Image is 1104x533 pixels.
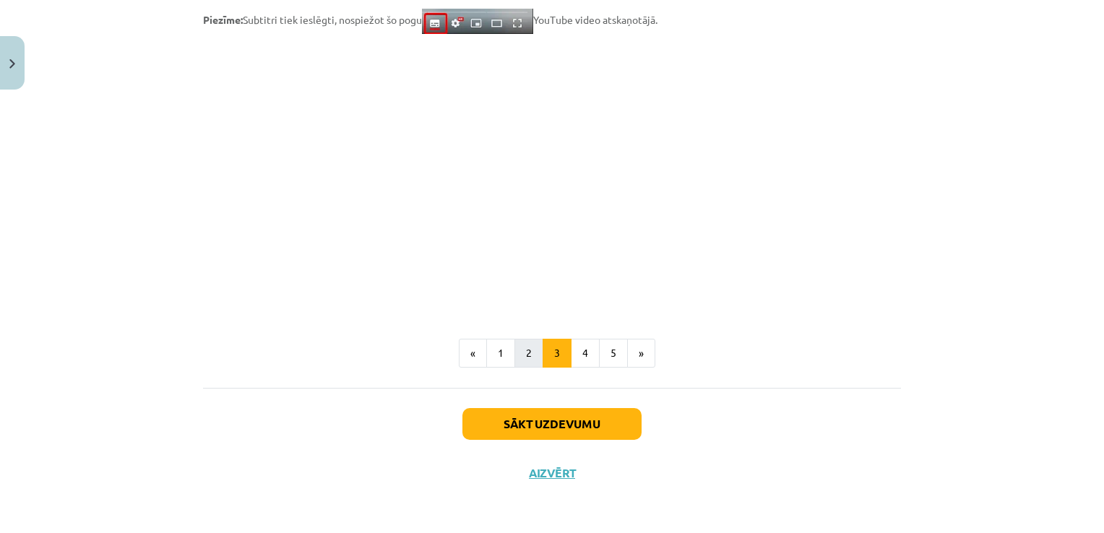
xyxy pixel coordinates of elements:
button: » [627,339,655,368]
button: 5 [599,339,628,368]
strong: Piezīme: [203,13,243,26]
button: Sākt uzdevumu [462,408,642,440]
button: 4 [571,339,600,368]
button: « [459,339,487,368]
button: Aizvērt [525,466,579,480]
button: 1 [486,339,515,368]
img: icon-close-lesson-0947bae3869378f0d4975bcd49f059093ad1ed9edebbc8119c70593378902aed.svg [9,59,15,69]
span: Subtitri tiek ieslēgti, nospiežot šo pogu YouTube video atskaņotājā. [203,13,657,26]
button: 2 [514,339,543,368]
nav: Page navigation example [203,339,901,368]
button: 3 [543,339,572,368]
